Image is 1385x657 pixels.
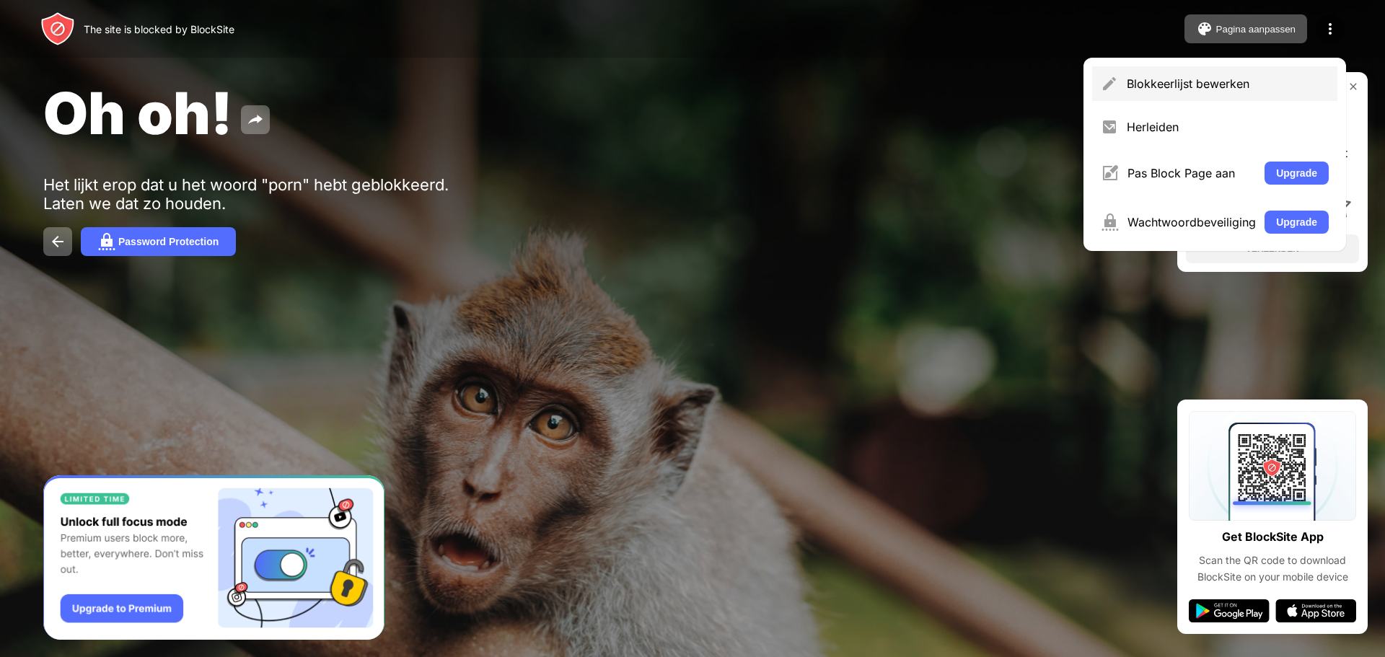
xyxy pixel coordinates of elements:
[1127,215,1256,229] div: Wachtwoordbeveiliging
[1184,14,1307,43] button: Pagina aanpassen
[84,23,234,35] div: The site is blocked by BlockSite
[43,78,232,148] span: Oh oh!
[1189,411,1356,521] img: qrcode.svg
[1196,20,1213,38] img: pallet.svg
[98,233,115,250] img: password.svg
[1101,118,1118,136] img: menu-redirect.svg
[247,111,264,128] img: share.svg
[40,12,75,46] img: header-logo.svg
[1127,76,1329,91] div: Blokkeerlijst bewerken
[43,175,489,213] div: Het lijkt erop dat u het woord "porn" hebt geblokkeerd. Laten we dat zo houden.
[1322,20,1339,38] img: menu-icon.svg
[49,233,66,250] img: back.svg
[1127,166,1256,180] div: Pas Block Page aan
[1222,526,1324,547] div: Get BlockSite App
[1347,81,1359,92] img: rate-us-close.svg
[1275,599,1356,622] img: app-store.svg
[1216,24,1296,35] div: Pagina aanpassen
[1101,164,1119,182] img: menu-customize.svg
[1101,75,1118,92] img: menu-pencil.svg
[43,475,384,640] iframe: Banner
[1265,162,1329,185] button: Upgrade
[1189,552,1356,585] div: Scan the QR code to download BlockSite on your mobile device
[118,236,219,247] div: Password Protection
[81,227,236,256] button: Password Protection
[1265,211,1329,234] button: Upgrade
[1189,599,1270,622] img: google-play.svg
[1101,213,1119,231] img: menu-password.svg
[1127,120,1329,134] div: Herleiden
